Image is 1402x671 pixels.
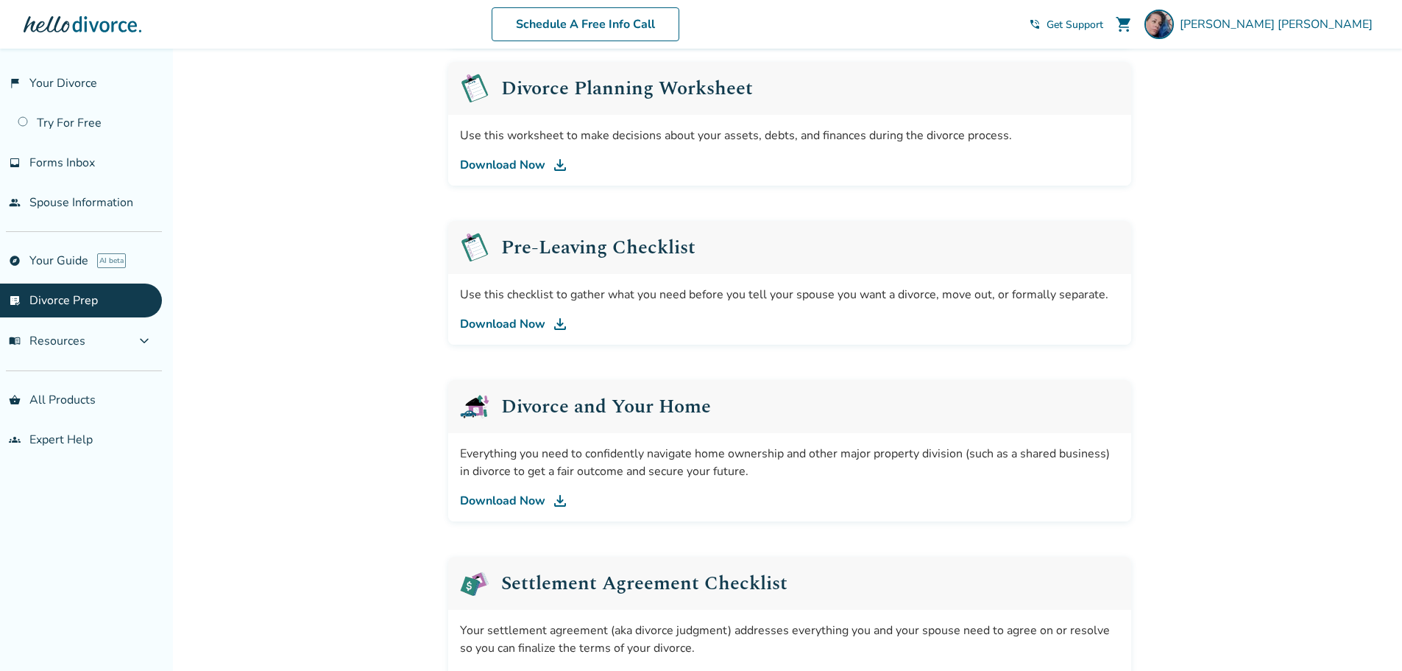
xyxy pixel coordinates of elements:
[460,286,1119,303] div: Use this checklist to gather what you need before you tell your spouse you want a divorce, move o...
[501,397,711,416] h2: Divorce and Your Home
[9,255,21,267] span: explore
[135,332,153,350] span: expand_more
[9,335,21,347] span: menu_book
[501,238,695,257] h2: Pre-Leaving Checklist
[460,569,489,598] img: Settlement Agreement Checklist
[460,156,1119,174] a: Download Now
[460,392,489,421] img: Divorce and Your Home
[460,74,489,103] img: Pre-Leaving Checklist
[1029,18,1041,30] span: phone_in_talk
[1047,18,1103,32] span: Get Support
[9,295,21,306] span: list_alt_check
[551,315,569,333] img: DL
[460,622,1119,657] div: Your settlement agreement (aka divorce judgment) addresses everything you and your spouse need to...
[460,492,1119,510] a: Download Now
[460,445,1119,480] div: Everything you need to confidently navigate home ownership and other major property division (suc...
[1144,10,1174,39] img: Melissa Judd
[1180,16,1378,32] span: [PERSON_NAME] [PERSON_NAME]
[97,253,126,268] span: AI beta
[501,574,787,593] h2: Settlement Agreement Checklist
[1328,600,1402,671] iframe: Chat Widget
[1115,15,1133,33] span: shopping_cart
[1029,18,1103,32] a: phone_in_talkGet Support
[9,394,21,406] span: shopping_basket
[9,197,21,208] span: people
[9,157,21,169] span: inbox
[460,233,489,262] img: Pre-Leaving Checklist
[29,155,95,171] span: Forms Inbox
[551,156,569,174] img: DL
[9,77,21,89] span: flag_2
[551,492,569,510] img: DL
[460,315,1119,333] a: Download Now
[501,79,753,98] h2: Divorce Planning Worksheet
[9,434,21,446] span: groups
[492,7,679,41] a: Schedule A Free Info Call
[460,127,1119,144] div: Use this worksheet to make decisions about your assets, debts, and finances during the divorce pr...
[9,333,85,349] span: Resources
